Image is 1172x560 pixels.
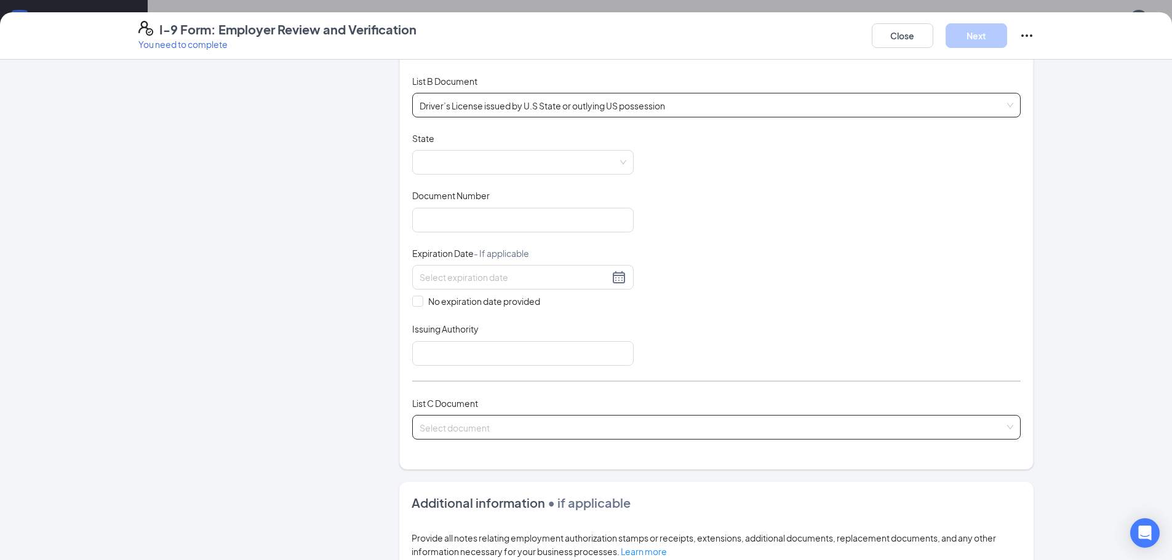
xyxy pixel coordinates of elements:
a: Learn more [621,546,667,557]
svg: Ellipses [1019,28,1034,43]
p: You need to complete [138,38,417,50]
div: Open Intercom Messenger [1130,518,1160,548]
span: List B Document [412,76,477,87]
svg: FormI9EVerifyIcon [138,21,153,36]
span: Document Number [412,189,490,202]
input: Select expiration date [420,270,609,284]
span: - If applicable [474,248,529,259]
button: Close [872,23,933,48]
button: Next [946,23,1007,48]
span: State [412,132,434,144]
span: Additional information [412,495,545,510]
span: Provide all notes relating employment authorization stamps or receipts, extensions, additional do... [412,532,996,557]
span: No expiration date provided [423,294,545,308]
span: Issuing Authority [412,323,479,335]
h4: I-9 Form: Employer Review and Verification [159,21,417,38]
span: Expiration Date [412,247,529,259]
span: • if applicable [545,495,631,510]
span: List C Document [412,398,478,409]
span: Driver’s License issued by U.S State or outlying US possession [420,93,1013,117]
